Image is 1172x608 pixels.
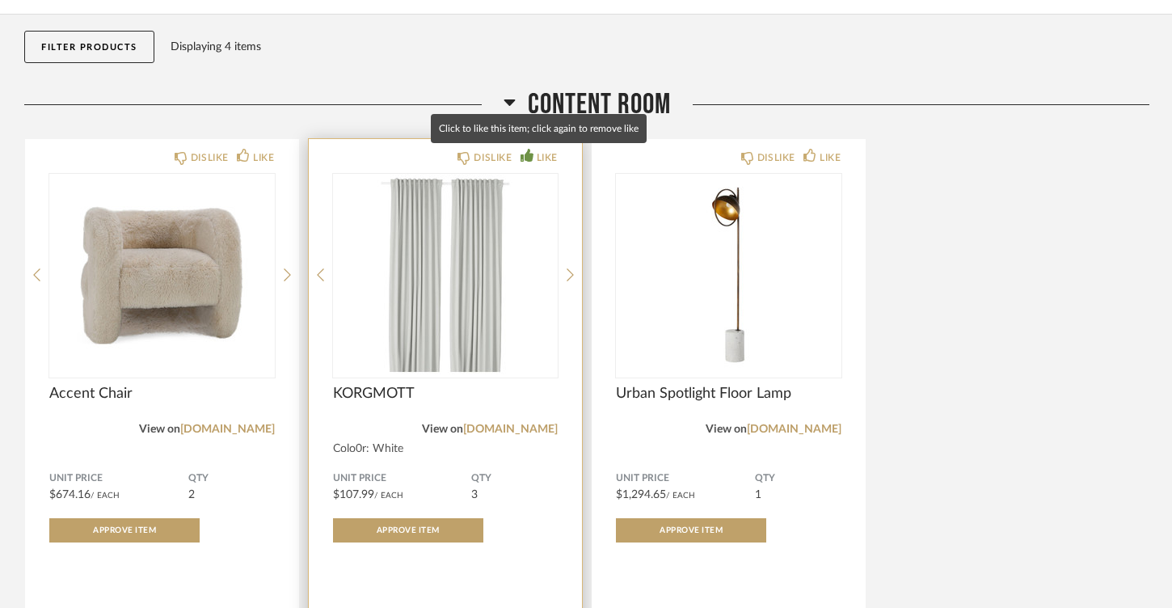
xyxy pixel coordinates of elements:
[49,385,275,403] span: Accent Chair
[374,492,403,500] span: / Each
[757,150,795,166] div: DISLIKE
[616,518,766,543] button: Approve Item
[616,489,666,500] span: $1,294.65
[91,492,120,500] span: / Each
[616,385,841,403] span: Urban Spotlight Floor Lamp
[755,489,761,500] span: 1
[528,87,671,122] span: Content Room
[188,489,195,500] span: 2
[616,174,841,376] img: undefined
[333,518,483,543] button: Approve Item
[471,472,558,485] span: QTY
[616,472,755,485] span: Unit Price
[537,150,558,166] div: LIKE
[49,489,91,500] span: $674.16
[49,518,200,543] button: Approve Item
[660,526,723,534] span: Approve Item
[333,472,472,485] span: Unit Price
[377,526,440,534] span: Approve Item
[333,385,559,403] span: KORGMOTT
[333,489,374,500] span: $107.99
[24,31,154,63] button: Filter Products
[139,424,180,435] span: View on
[188,472,275,485] span: QTY
[191,150,229,166] div: DISLIKE
[755,472,841,485] span: QTY
[747,424,841,435] a: [DOMAIN_NAME]
[471,489,478,500] span: 3
[474,150,512,166] div: DISLIKE
[93,526,156,534] span: Approve Item
[333,442,559,456] div: Colo0r: White
[422,424,463,435] span: View on
[180,424,275,435] a: [DOMAIN_NAME]
[666,492,695,500] span: / Each
[463,424,558,435] a: [DOMAIN_NAME]
[49,174,275,376] img: undefined
[820,150,841,166] div: LIKE
[706,424,747,435] span: View on
[171,38,1142,56] div: Displaying 4 items
[333,174,559,376] img: undefined
[253,150,274,166] div: LIKE
[49,472,188,485] span: Unit Price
